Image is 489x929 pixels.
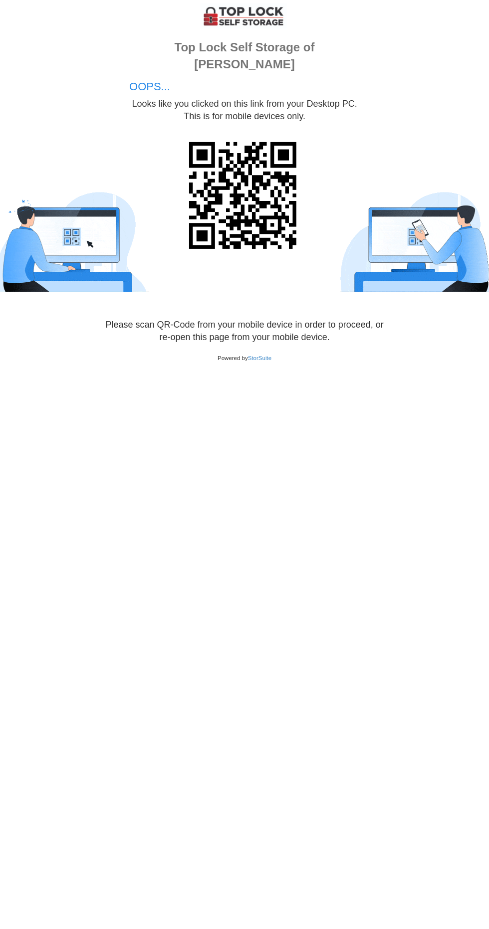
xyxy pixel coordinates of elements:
[129,110,360,123] p: This is for mobile devices only.
[182,135,307,260] img: GC6aWG5yUo7elAAAAAElFTkSuQmCC
[102,349,387,364] p: Powered by
[200,1,289,31] img: 1755821024_TtC3rQuIdj.png
[102,319,387,344] p: Please scan QR-Code from your mobile device in order to proceed, or re-open this page from your m...
[248,355,271,361] a: StorSuite
[134,39,355,73] div: Top Lock Self Storage of [PERSON_NAME]
[129,81,360,93] h5: OOPS...
[129,98,360,111] p: Looks like you clicked on this link from your Desktop PC.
